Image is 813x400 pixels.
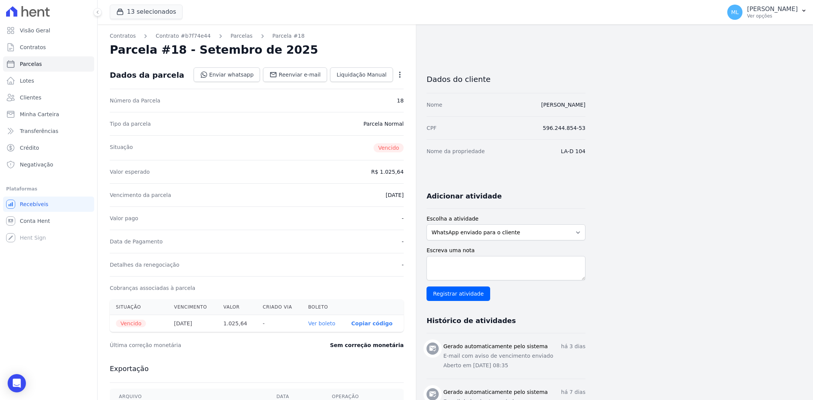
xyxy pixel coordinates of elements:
a: Contratos [110,32,136,40]
dt: Vencimento da parcela [110,191,171,199]
a: Conta Hent [3,213,94,229]
th: [DATE] [168,315,218,332]
dd: 18 [397,97,404,104]
dt: Última correção monetária [110,341,284,349]
p: Ver opções [747,13,798,19]
dd: - [402,214,404,222]
a: Contratos [3,40,94,55]
button: Copiar código [351,320,393,326]
a: Minha Carteira [3,107,94,122]
button: 13 selecionados [110,5,183,19]
span: Reenviar e-mail [279,71,321,78]
dt: CPF [427,124,436,132]
dd: Parcela Normal [363,120,404,128]
span: Contratos [20,43,46,51]
dt: Cobranças associadas à parcela [110,284,195,292]
dt: Data de Pagamento [110,238,163,245]
a: Transferências [3,123,94,139]
span: Vencido [374,143,404,152]
dd: [DATE] [386,191,404,199]
h3: Gerado automaticamente pelo sistema [443,388,548,396]
div: Plataformas [6,184,91,194]
a: Lotes [3,73,94,88]
p: Aberto em [DATE] 08:35 [443,362,585,370]
span: ML [731,10,739,15]
a: Visão Geral [3,23,94,38]
span: Lotes [20,77,34,85]
dt: Detalhes da renegociação [110,261,180,269]
span: Transferências [20,127,58,135]
p: há 3 dias [561,342,585,350]
h3: Exportação [110,364,404,373]
label: Escolha a atividade [427,215,585,223]
a: Negativação [3,157,94,172]
dd: 596.244.854-53 [543,124,585,132]
a: Clientes [3,90,94,105]
h3: Gerado automaticamente pelo sistema [443,342,548,350]
span: Conta Hent [20,217,50,225]
div: Dados da parcela [110,70,184,80]
dt: Número da Parcela [110,97,160,104]
th: Valor [217,299,257,315]
p: E-mail com aviso de vencimento enviado [443,352,585,360]
a: Crédito [3,140,94,155]
th: - [257,315,302,332]
a: [PERSON_NAME] [541,102,585,108]
h3: Histórico de atividades [427,316,516,325]
span: Parcelas [20,60,42,68]
a: Parcelas [231,32,253,40]
dt: Nome da propriedade [427,147,485,155]
dt: Valor pago [110,214,138,222]
dd: LA-D 104 [561,147,585,155]
dd: - [402,238,404,245]
th: Boleto [302,299,345,315]
a: Parcelas [3,56,94,72]
span: Vencido [116,320,146,327]
h3: Adicionar atividade [427,192,502,201]
h3: Dados do cliente [427,75,585,84]
th: Vencimento [168,299,218,315]
a: Enviar whatsapp [194,67,260,82]
th: 1.025,64 [217,315,257,332]
p: [PERSON_NAME] [747,5,798,13]
span: Clientes [20,94,41,101]
div: Open Intercom Messenger [8,374,26,392]
dt: Situação [110,143,133,152]
span: Liquidação Manual [337,71,386,78]
th: Criado via [257,299,302,315]
dt: Tipo da parcela [110,120,151,128]
span: Recebíveis [20,200,48,208]
label: Escreva uma nota [427,246,585,254]
span: Negativação [20,161,53,168]
th: Situação [110,299,168,315]
dt: Valor esperado [110,168,150,176]
span: Crédito [20,144,39,152]
dd: R$ 1.025,64 [371,168,404,176]
dd: Sem correção monetária [330,341,404,349]
a: Reenviar e-mail [263,67,327,82]
a: Ver boleto [308,320,335,326]
h2: Parcela #18 - Setembro de 2025 [110,43,318,57]
span: Visão Geral [20,27,50,34]
a: Recebíveis [3,197,94,212]
span: Minha Carteira [20,110,59,118]
p: há 7 dias [561,388,585,396]
input: Registrar atividade [427,286,490,301]
nav: Breadcrumb [110,32,404,40]
a: Contrato #b7f74e44 [156,32,210,40]
a: Liquidação Manual [330,67,393,82]
dd: - [402,261,404,269]
dt: Nome [427,101,442,109]
a: Parcela #18 [273,32,305,40]
button: ML [PERSON_NAME] Ver opções [721,2,813,23]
